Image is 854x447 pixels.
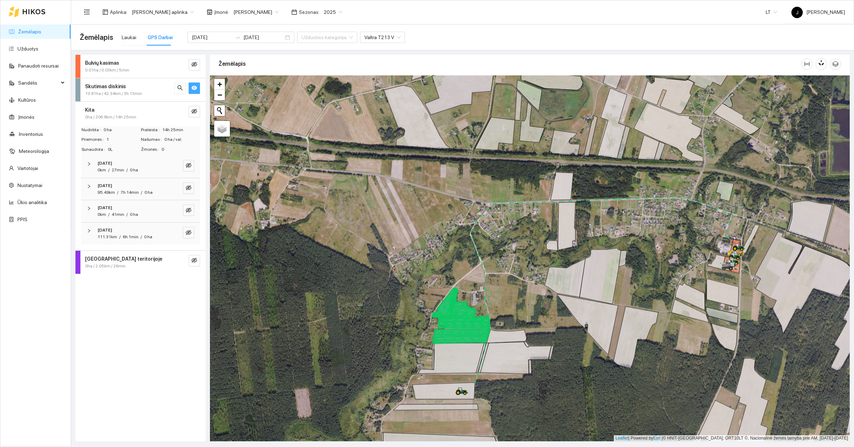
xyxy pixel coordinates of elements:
[126,212,128,217] span: /
[97,183,112,188] strong: [DATE]
[97,205,112,210] strong: [DATE]
[233,7,279,17] span: Jerzy Gvozdovič
[85,256,162,262] strong: [GEOGRAPHIC_DATA] teritorijoje
[141,190,142,195] span: /
[189,59,200,70] button: eye-invisible
[85,114,136,121] span: 0ha / 206.8km / 14h 25min
[189,83,200,94] button: eye
[183,227,194,238] button: eye-invisible
[18,97,36,103] a: Kultūros
[653,436,661,441] a: Esri
[97,212,106,217] span: 0km
[766,7,777,17] span: LT
[662,436,663,441] span: |
[162,127,200,133] span: 14h 25min
[108,212,110,217] span: /
[112,167,124,172] span: 27min
[214,79,225,90] a: Zoom in
[112,212,124,217] span: 41min
[85,90,142,97] span: 10.81ha / 42.34km / 3h 13min
[791,9,845,15] span: [PERSON_NAME]
[102,9,108,15] span: layout
[141,127,162,133] span: Praleista
[85,263,126,270] span: 0ha / 2.05km / 26min
[235,34,241,40] span: to
[132,7,194,17] span: Jerzy Gvozdovicz aplinka
[106,136,140,143] span: 1
[87,229,91,233] span: right
[186,163,191,169] span: eye-invisible
[177,85,183,92] span: search
[191,85,197,92] span: eye
[117,190,118,195] span: /
[123,234,138,239] span: 6h 1min
[85,107,94,113] strong: Kita
[191,62,197,68] span: eye-invisible
[97,161,112,166] strong: [DATE]
[80,5,94,19] button: menu-fold
[217,80,222,89] span: +
[214,105,225,116] button: Initiate a new search
[17,46,38,52] a: Užduotys
[81,223,200,245] div: [DATE]111.31km/6h 1min/0 haeye-invisible
[19,131,43,137] a: Inventorius
[614,435,850,441] div: | Powered by © HNIT-[GEOGRAPHIC_DATA]; ORT10LT ©, Nacionalinė žemės tarnyba prie AM, [DATE]-[DATE]
[183,182,194,194] button: eye-invisible
[616,436,628,441] a: Leaflet
[186,185,191,192] span: eye-invisible
[214,8,229,16] span: Įmonė :
[243,33,284,41] input: Pabaigos data
[75,251,206,274] div: [GEOGRAPHIC_DATA] teritorijoje0ha / 2.05km / 26mineye-invisible
[97,190,115,195] span: 95.49km
[75,78,206,101] div: Skutimas diskinis10.81ha / 42.34km / 3h 13minsearcheye
[324,7,342,17] span: 2025
[18,114,35,120] a: Įmonės
[19,148,49,154] a: Meteorologija
[17,165,38,171] a: Vartotojai
[130,167,138,172] span: 0 ha
[291,9,297,15] span: calendar
[189,106,200,117] button: eye-invisible
[87,206,91,211] span: right
[81,127,104,133] span: Nudirbta
[18,76,59,90] span: Sandėlis
[214,90,225,100] a: Zoom out
[108,167,110,172] span: /
[130,212,138,217] span: 0 ha
[217,90,222,99] span: −
[141,146,162,153] span: Žmonės
[80,32,113,43] span: Žemėlapis
[97,167,106,172] span: 0km
[796,7,798,18] span: J
[87,162,91,166] span: right
[148,33,173,41] div: GPS Darbai
[17,182,42,188] a: Nustatymai
[85,60,119,66] strong: Bulvių kasimas
[81,178,200,200] div: [DATE]95.49km/7h 14min/0 haeye-invisible
[144,234,152,239] span: 0 ha
[235,34,241,40] span: swap-right
[164,136,200,143] span: 0 ha / val.
[183,204,194,216] button: eye-invisible
[141,136,164,143] span: Našumas
[141,234,142,239] span: /
[191,257,197,264] span: eye-invisible
[97,228,112,233] strong: [DATE]
[81,200,200,222] div: [DATE]0km/41min/0 haeye-invisible
[85,67,129,74] span: 0.01ha / 0.03km / 5min
[110,8,127,16] span: Aplinka :
[191,108,197,115] span: eye-invisible
[108,146,140,153] span: 0L
[174,83,186,94] button: search
[214,121,230,137] a: Layers
[186,230,191,236] span: eye-invisible
[75,102,206,125] div: Kita0ha / 206.8km / 14h 25mineye-invisible
[85,84,126,89] strong: Skutimas diskinis
[18,29,41,34] a: Žemėlapis
[81,156,200,178] div: [DATE]0km/27min/0 haeye-invisible
[17,217,27,222] a: PPIS
[192,33,232,41] input: Pradžios data
[364,32,401,43] span: Valtra T213 V
[81,136,106,143] span: Priemonės
[87,184,91,188] span: right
